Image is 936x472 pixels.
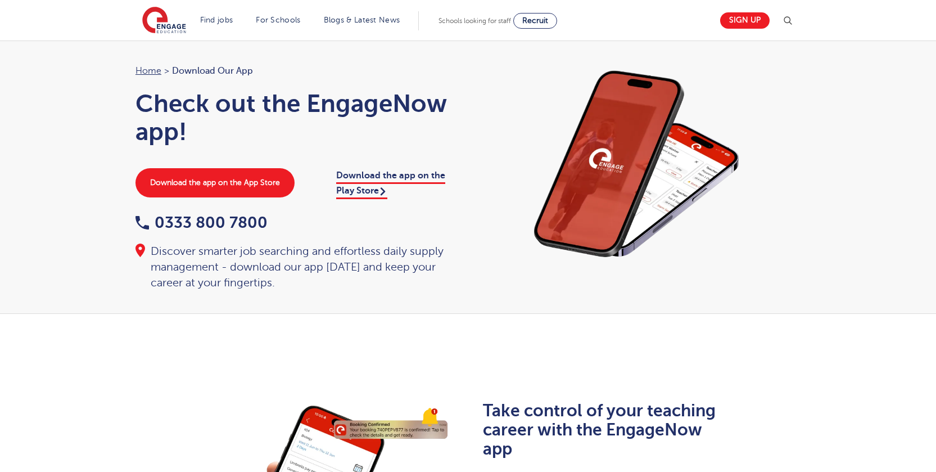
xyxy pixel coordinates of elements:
[135,64,457,78] nav: breadcrumb
[135,89,457,146] h1: Check out the EngageNow app!
[256,16,300,24] a: For Schools
[135,66,161,76] a: Home
[135,214,268,231] a: 0333 800 7800
[172,64,253,78] span: Download our app
[336,170,445,199] a: Download the app on the Play Store
[513,13,557,29] a: Recruit
[164,66,169,76] span: >
[200,16,233,24] a: Find jobs
[483,401,716,458] b: Take control of your teaching career with the EngageNow app
[438,17,511,25] span: Schools looking for staff
[135,244,457,291] div: Discover smarter job searching and effortless daily supply management - download our app [DATE] a...
[135,168,295,197] a: Download the app on the App Store
[324,16,400,24] a: Blogs & Latest News
[522,16,548,25] span: Recruit
[142,7,186,35] img: Engage Education
[720,12,770,29] a: Sign up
